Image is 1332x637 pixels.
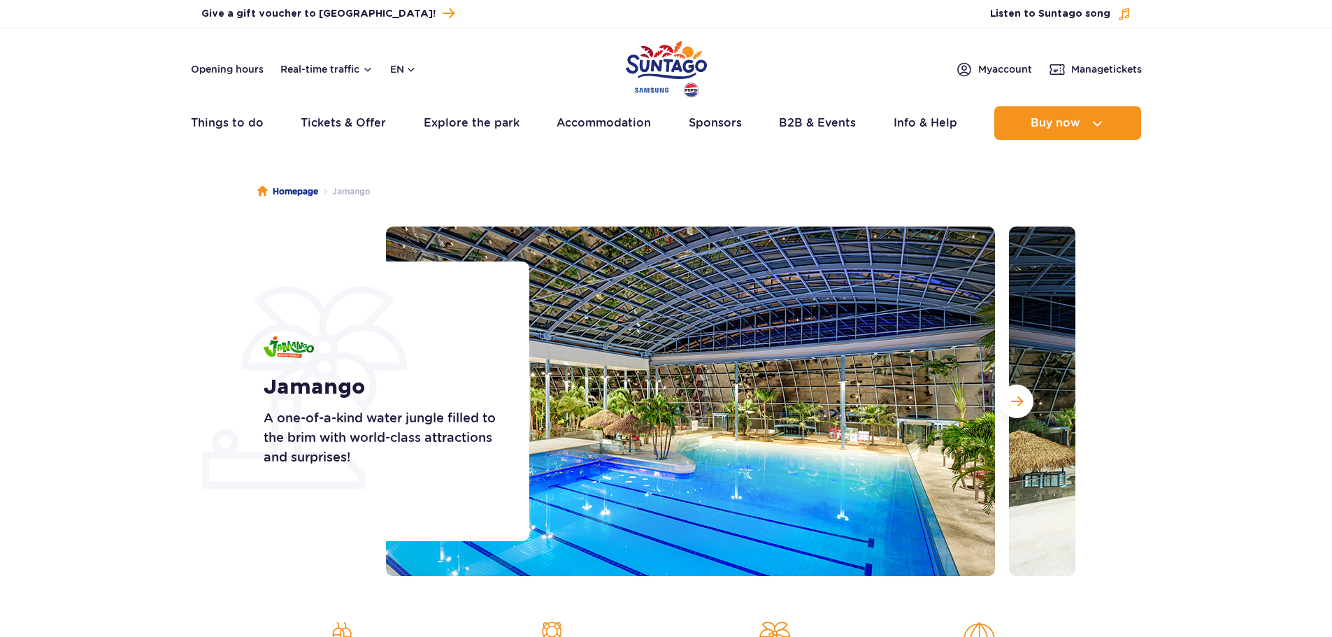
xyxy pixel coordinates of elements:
[1049,61,1142,78] a: Managetickets
[1071,62,1142,76] span: Manage tickets
[301,106,386,140] a: Tickets & Offer
[689,106,742,140] a: Sponsors
[994,106,1141,140] button: Buy now
[626,35,707,99] a: Park of Poland
[424,106,520,140] a: Explore the park
[191,62,264,76] a: Opening hours
[956,61,1032,78] a: Myaccount
[191,106,264,140] a: Things to do
[390,62,417,76] button: en
[557,106,651,140] a: Accommodation
[257,185,318,199] a: Homepage
[264,336,314,358] img: Jamango
[894,106,957,140] a: Info & Help
[990,7,1131,21] button: Listen to Suntago song
[779,106,856,140] a: B2B & Events
[990,7,1110,21] span: Listen to Suntago song
[264,375,498,400] h1: Jamango
[280,64,373,75] button: Real-time traffic
[201,7,436,21] span: Give a gift voucher to [GEOGRAPHIC_DATA]!
[318,185,371,199] li: Jamango
[1031,117,1080,129] span: Buy now
[201,4,454,23] a: Give a gift voucher to [GEOGRAPHIC_DATA]!
[264,408,498,467] p: A one-of-a-kind water jungle filled to the brim with world-class attractions and surprises!
[1000,385,1033,418] button: Next slide
[978,62,1032,76] span: My account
